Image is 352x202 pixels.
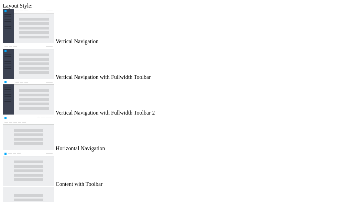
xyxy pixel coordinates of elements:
span: Vertical Navigation with Fullwidth Toolbar 2 [56,110,155,116]
span: Vertical Navigation [56,38,99,44]
img: content-with-toolbar.jpg [3,152,54,186]
md-radio-button: Vertical Navigation [3,9,349,45]
img: vertical-nav-with-full-toolbar.jpg [3,45,54,79]
span: Horizontal Navigation [56,145,105,151]
div: Layout Style: [3,3,349,9]
md-radio-button: Vertical Navigation with Fullwidth Toolbar [3,45,349,80]
span: Content with Toolbar [56,181,102,187]
md-radio-button: Vertical Navigation with Fullwidth Toolbar 2 [3,80,349,116]
img: horizontal-nav.jpg [3,116,54,150]
md-radio-button: Horizontal Navigation [3,116,349,152]
md-radio-button: Content with Toolbar [3,152,349,187]
img: vertical-nav-with-full-toolbar-2.jpg [3,80,54,115]
img: vertical-nav.jpg [3,9,54,43]
span: Vertical Navigation with Fullwidth Toolbar [56,74,151,80]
